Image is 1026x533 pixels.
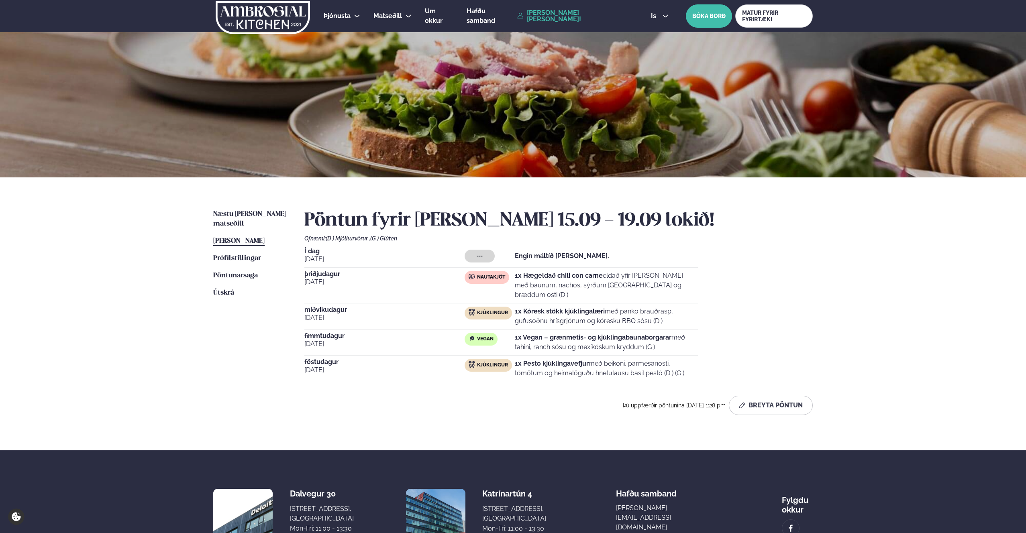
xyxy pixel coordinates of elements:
img: beef.svg [469,273,475,280]
button: Breyta Pöntun [729,396,813,415]
img: chicken.svg [469,309,475,315]
span: fimmtudagur [304,333,465,339]
img: chicken.svg [469,361,475,368]
img: Vegan.svg [469,335,475,342]
span: þriðjudagur [304,271,465,277]
span: Næstu [PERSON_NAME] matseðill [213,211,286,227]
span: Matseðill [373,12,402,20]
a: Um okkur [425,6,453,26]
span: Í dag [304,248,465,254]
a: Pöntunarsaga [213,271,258,281]
span: Prófílstillingar [213,255,261,262]
h2: Pöntun fyrir [PERSON_NAME] 15.09 - 19.09 lokið! [304,210,813,232]
strong: 1x Kóresk stökk kjúklingalæri [515,307,605,315]
a: Þjónusta [324,11,351,21]
span: is [651,13,659,19]
span: [PERSON_NAME] [213,238,265,244]
a: [PERSON_NAME] [213,236,265,246]
p: með beikoni, parmesanosti, tómötum og heimalöguðu hnetulausu basil pestó (D ) (G ) [515,359,698,378]
span: Hafðu samband [616,482,677,498]
span: Kjúklingur [477,362,508,368]
p: með panko brauðrasp, gufusoðnu hrísgrjónum og kóresku BBQ sósu (D ) [515,307,698,326]
a: Næstu [PERSON_NAME] matseðill [213,210,288,229]
div: [STREET_ADDRESS], [GEOGRAPHIC_DATA] [482,504,546,523]
span: (G ) Glúten [370,235,397,242]
span: miðvikudagur [304,307,465,313]
span: [DATE] [304,254,465,264]
button: BÓKA BORÐ [686,4,732,28]
a: Útskrá [213,288,234,298]
a: [PERSON_NAME] [PERSON_NAME]! [517,10,632,22]
p: eldað yfir [PERSON_NAME] með baunum, nachos, sýrðum [GEOGRAPHIC_DATA] og bræddum osti (D ) [515,271,698,300]
span: Vegan [477,336,494,342]
span: Nautakjöt [477,274,505,281]
span: Um okkur [425,7,443,24]
img: image alt [786,524,795,533]
a: Cookie settings [8,509,24,525]
span: Kjúklingur [477,310,508,316]
span: [DATE] [304,365,465,375]
button: is [645,13,675,19]
strong: Engin máltíð [PERSON_NAME]. [515,252,609,260]
a: Prófílstillingar [213,254,261,263]
p: með tahini, ranch sósu og mexíkóskum kryddum (G ) [515,333,698,352]
a: [PERSON_NAME][EMAIL_ADDRESS][DOMAIN_NAME] [616,503,712,532]
div: Ofnæmi: [304,235,813,242]
span: Hafðu samband [467,7,495,24]
div: [STREET_ADDRESS], [GEOGRAPHIC_DATA] [290,504,354,523]
span: [DATE] [304,339,465,349]
strong: 1x Pesto kjúklingavefjur [515,360,589,367]
a: Hafðu samband [467,6,513,26]
span: föstudagur [304,359,465,365]
span: [DATE] [304,277,465,287]
span: Þú uppfærðir pöntunina [DATE] 1:28 pm [623,402,726,409]
span: Pöntunarsaga [213,272,258,279]
a: Matseðill [373,11,402,21]
span: (D ) Mjólkurvörur , [326,235,370,242]
img: logo [215,1,311,34]
span: --- [477,253,483,259]
strong: 1x Vegan – grænmetis- og kjúklingabaunaborgarar [515,334,671,341]
a: MATUR FYRIR FYRIRTÆKI [735,4,813,28]
span: Útskrá [213,289,234,296]
strong: 1x Hægeldað chili con carne [515,272,603,279]
div: Fylgdu okkur [782,489,813,515]
span: [DATE] [304,313,465,323]
div: Katrínartún 4 [482,489,546,498]
span: Þjónusta [324,12,351,20]
div: Dalvegur 30 [290,489,354,498]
